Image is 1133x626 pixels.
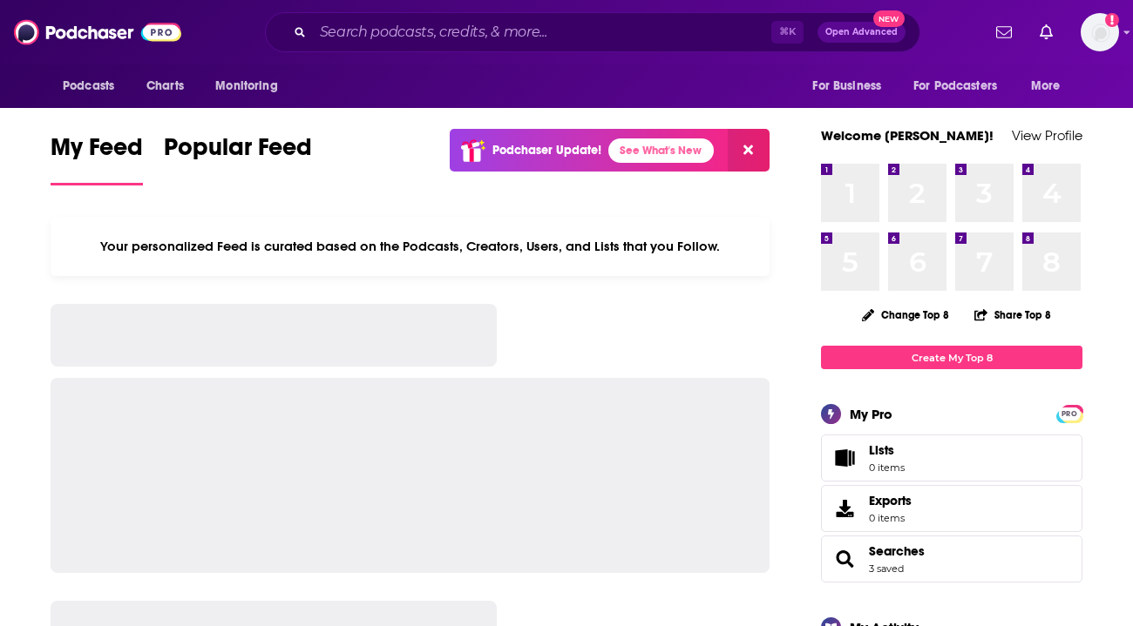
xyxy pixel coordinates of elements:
a: Exports [821,485,1082,532]
button: open menu [203,70,300,103]
button: Open AdvancedNew [818,22,906,43]
span: Logged in as raevotta [1081,13,1119,51]
a: Charts [135,70,194,103]
a: Searches [827,547,862,571]
a: PRO [1059,407,1080,420]
span: Searches [821,535,1082,582]
a: My Feed [51,132,143,185]
a: Show notifications dropdown [989,17,1019,47]
button: open menu [902,70,1022,103]
img: User Profile [1081,13,1119,51]
span: Exports [869,493,912,508]
a: Popular Feed [164,132,312,185]
span: Lists [869,442,905,458]
p: Podchaser Update! [492,143,601,158]
span: My Feed [51,132,143,172]
span: For Podcasters [913,74,997,98]
span: Podcasts [63,74,114,98]
span: Open Advanced [825,28,898,37]
span: PRO [1059,407,1080,421]
span: 0 items [869,461,905,474]
span: For Business [812,74,881,98]
a: Show notifications dropdown [1033,17,1060,47]
a: Create My Top 8 [821,346,1082,369]
div: Search podcasts, credits, & more... [265,12,920,52]
button: Show profile menu [1081,13,1119,51]
button: open menu [800,70,903,103]
span: Popular Feed [164,132,312,172]
div: Your personalized Feed is curated based on the Podcasts, Creators, Users, and Lists that you Follow. [51,217,770,276]
span: ⌘ K [771,21,804,44]
div: My Pro [850,406,892,422]
span: Lists [869,442,894,458]
button: open menu [1019,70,1082,103]
span: 0 items [869,512,912,524]
input: Search podcasts, credits, & more... [313,18,771,46]
span: Charts [146,74,184,98]
img: Podchaser - Follow, Share and Rate Podcasts [14,16,181,49]
button: open menu [51,70,137,103]
a: Welcome [PERSON_NAME]! [821,127,994,144]
a: View Profile [1012,127,1082,144]
button: Share Top 8 [974,298,1052,332]
a: Lists [821,434,1082,481]
button: Change Top 8 [851,304,960,326]
span: Monitoring [215,74,277,98]
span: More [1031,74,1061,98]
svg: Add a profile image [1105,13,1119,27]
span: Exports [827,496,862,521]
span: New [873,10,905,27]
a: 3 saved [869,562,904,575]
span: Lists [827,446,862,470]
a: See What's New [608,138,714,163]
a: Searches [869,543,925,559]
